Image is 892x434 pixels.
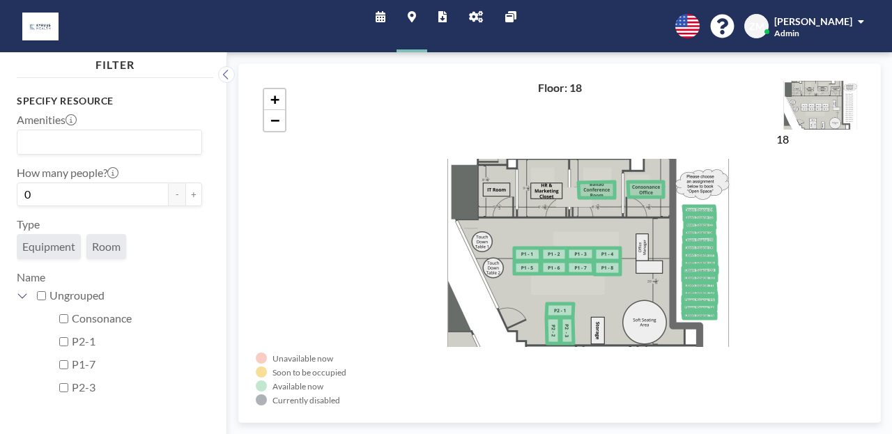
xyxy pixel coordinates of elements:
h4: FILTER [17,52,213,72]
label: Amenities [17,113,77,127]
div: Search for option [17,130,201,154]
div: Currently disabled [272,395,340,405]
label: 18 [776,132,789,146]
span: ZM [749,20,764,33]
a: Zoom in [264,89,285,110]
div: Soon to be occupied [272,367,346,378]
img: organization-logo [22,13,59,40]
input: Search for option [19,133,194,151]
span: + [270,91,279,108]
label: Consonance [72,311,202,325]
span: Admin [774,28,799,38]
label: P2-1 [72,334,202,348]
img: 2f7274218fad236723d89774894f4856.jpg [776,81,863,130]
span: Room [92,240,121,254]
label: P1-7 [72,357,202,371]
h4: Floor: 18 [538,81,582,95]
label: Type [17,217,40,231]
button: - [169,183,185,206]
h3: Specify resource [17,95,202,107]
div: Unavailable now [272,353,333,364]
label: P2-3 [72,380,202,394]
div: Available now [272,381,323,392]
a: Zoom out [264,110,285,131]
button: + [185,183,202,206]
span: Equipment [22,240,75,254]
span: − [270,111,279,129]
label: How many people? [17,166,118,180]
label: Name [17,270,45,284]
span: [PERSON_NAME] [774,15,852,27]
label: Ungrouped [49,288,202,302]
label: P2-2 [72,403,202,417]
